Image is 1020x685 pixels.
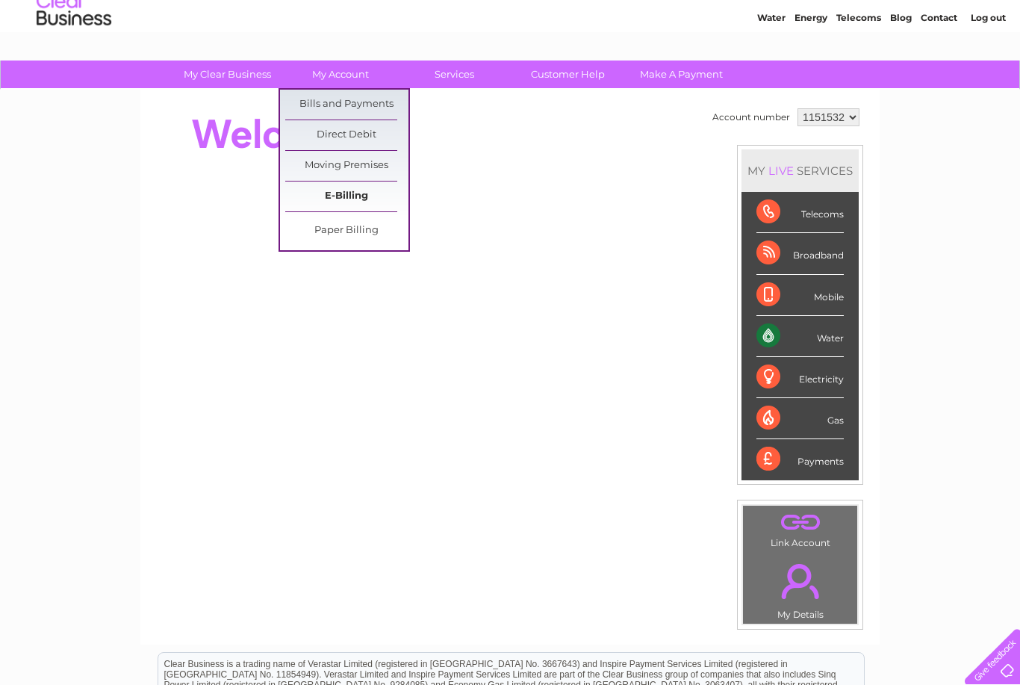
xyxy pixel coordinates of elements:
[285,182,408,211] a: E-Billing
[506,61,629,88] a: Customer Help
[742,505,858,552] td: Link Account
[836,63,881,75] a: Telecoms
[738,7,842,26] a: 0333 014 3131
[393,61,516,88] a: Services
[747,555,853,607] a: .
[756,233,844,274] div: Broadband
[285,151,408,181] a: Moving Premises
[741,149,859,192] div: MY SERVICES
[971,63,1006,75] a: Log out
[756,316,844,357] div: Water
[285,90,408,120] a: Bills and Payments
[794,63,827,75] a: Energy
[620,61,743,88] a: Make A Payment
[756,398,844,439] div: Gas
[747,509,853,536] a: .
[158,8,864,72] div: Clear Business is a trading name of Verastar Limited (registered in [GEOGRAPHIC_DATA] No. 3667643...
[756,357,844,398] div: Electricity
[756,275,844,316] div: Mobile
[709,105,794,130] td: Account number
[36,39,112,84] img: logo.png
[921,63,957,75] a: Contact
[279,61,402,88] a: My Account
[757,63,786,75] a: Water
[765,164,797,178] div: LIVE
[890,63,912,75] a: Blog
[166,61,289,88] a: My Clear Business
[285,216,408,246] a: Paper Billing
[756,192,844,233] div: Telecoms
[742,551,858,624] td: My Details
[756,439,844,480] div: Payments
[285,120,408,150] a: Direct Debit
